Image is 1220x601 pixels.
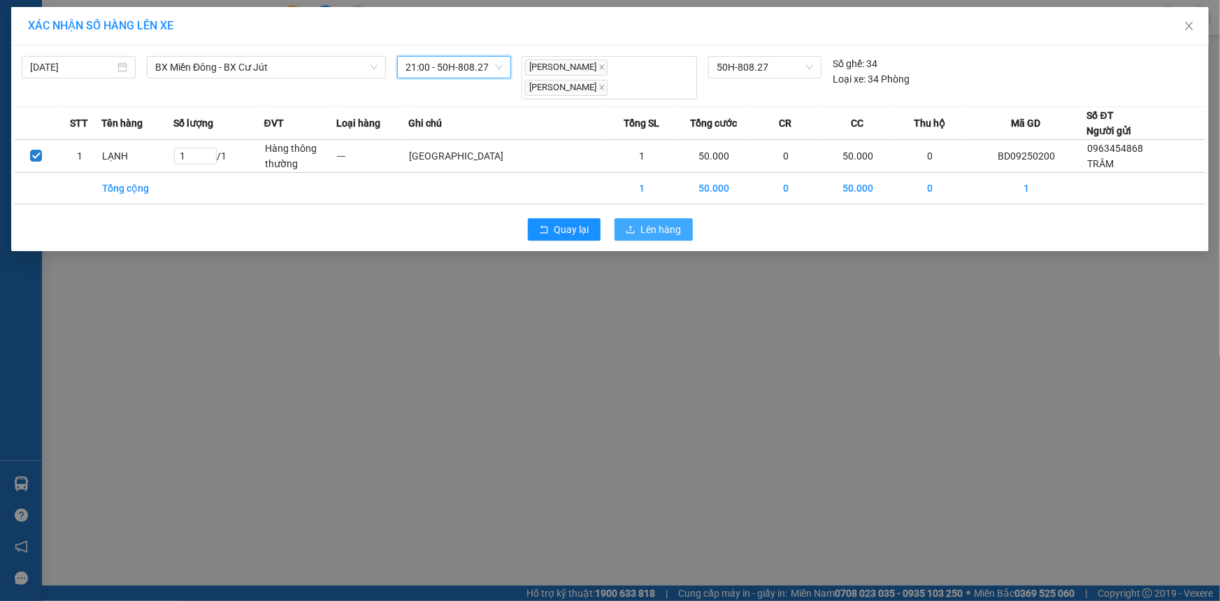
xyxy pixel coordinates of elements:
div: Số ĐT Người gửi [1087,108,1132,139]
span: Lên hàng [641,222,682,237]
td: 50.000 [677,139,749,172]
span: Loại hàng [336,115,380,131]
span: 15:16:22 [DATE] [133,63,197,73]
td: / 1 [173,139,264,172]
span: 0963454868 [1088,143,1144,154]
span: Số lượng [173,115,213,131]
span: Mã GD [1012,115,1041,131]
td: 50.000 [821,172,894,204]
span: Loại xe: [833,71,866,87]
td: 1 [966,172,1087,204]
span: Tổng SL [624,115,659,131]
td: Hàng thông thường [264,139,336,172]
button: rollbackQuay lại [528,218,601,241]
td: 1 [605,172,677,204]
span: Thu hộ [914,115,945,131]
div: 34 Phòng [833,71,910,87]
span: Số ghế: [833,56,864,71]
img: logo [14,31,32,66]
span: STT [70,115,88,131]
td: 0 [894,139,966,172]
span: Nơi gửi: [14,97,29,118]
strong: CÔNG TY TNHH [GEOGRAPHIC_DATA] 214 QL13 - P.26 - Q.BÌNH THẠNH - TP HCM 1900888606 [36,22,113,75]
span: down [370,63,378,71]
span: Tổng cước [690,115,737,131]
span: rollback [539,225,549,236]
span: TRÂM [1088,158,1114,169]
span: BX Miền Đông - BX Cư Jút [155,57,378,78]
span: 21:00 - 50H-808.27 [406,57,503,78]
td: 0 [749,172,821,204]
span: XÁC NHẬN SỐ HÀNG LÊN XE [28,19,173,32]
span: close [1184,20,1195,31]
input: 12/09/2025 [30,59,115,75]
span: Nơi nhận: [107,97,129,118]
span: Ghi chú [408,115,442,131]
span: [PERSON_NAME] [525,80,608,96]
span: upload [626,225,636,236]
td: Tổng cộng [101,172,173,204]
td: --- [336,139,408,172]
button: Close [1170,7,1209,46]
span: PV Bình Dương [48,101,95,109]
td: 0 [749,139,821,172]
td: 1 [58,139,101,172]
span: close [598,64,605,71]
span: 50H-808.27 [717,57,813,78]
strong: BIÊN NHẬN GỬI HÀNG HOÁ [48,84,162,94]
span: BD09250201 [141,52,197,63]
div: 34 [833,56,877,71]
span: PV Krông Nô [141,98,180,106]
td: 50.000 [677,172,749,204]
span: [PERSON_NAME] [525,59,608,76]
span: Tên hàng [101,115,143,131]
td: 50.000 [821,139,894,172]
span: CR [779,115,791,131]
td: 0 [894,172,966,204]
span: Quay lại [554,222,589,237]
span: close [598,84,605,91]
span: CC [852,115,864,131]
td: [GEOGRAPHIC_DATA] [408,139,605,172]
button: uploadLên hàng [615,218,693,241]
td: BD09250200 [966,139,1087,172]
span: ĐVT [264,115,284,131]
td: 1 [605,139,677,172]
td: LẠNH [101,139,173,172]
